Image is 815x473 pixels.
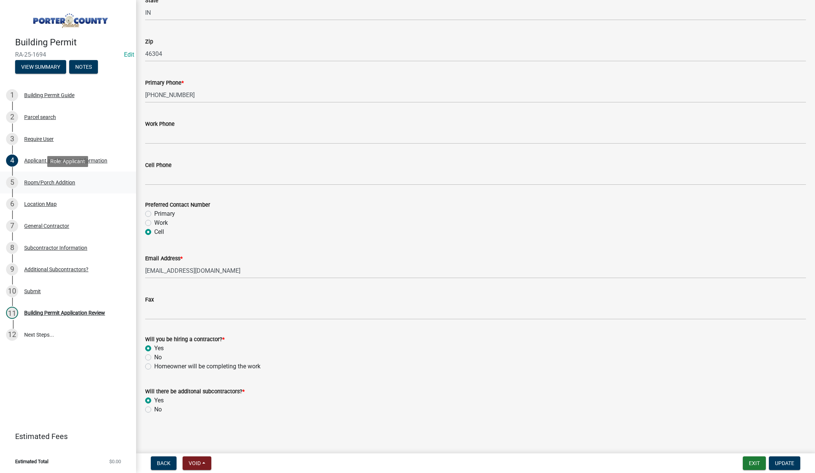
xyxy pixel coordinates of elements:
[6,429,124,444] a: Estimated Fees
[145,80,184,86] label: Primary Phone
[743,456,766,470] button: Exit
[47,156,88,167] div: Role: Applicant
[6,198,18,210] div: 6
[109,459,121,464] span: $0.00
[124,51,134,58] a: Edit
[69,64,98,70] wm-modal-confirm: Notes
[15,37,130,48] h4: Building Permit
[6,220,18,232] div: 7
[124,51,134,58] wm-modal-confirm: Edit Application Number
[24,223,69,229] div: General Contractor
[24,245,87,250] div: Subcontractor Information
[6,242,18,254] div: 8
[15,51,121,58] span: RA-25-1694
[6,285,18,297] div: 10
[15,459,48,464] span: Estimated Total
[145,337,225,342] label: Will you be hiring a contractor?
[6,263,18,275] div: 9
[145,202,210,208] label: Preferred Contact Number
[6,111,18,123] div: 2
[6,89,18,101] div: 1
[6,329,18,341] div: 12
[24,267,88,272] div: Additional Subcontractors?
[154,405,162,414] label: No
[145,256,183,261] label: Email Address
[154,218,168,227] label: Work
[189,460,201,466] span: Void
[24,158,107,163] div: Applicant and Property Information
[154,227,164,236] label: Cell
[145,122,175,127] label: Work Phone
[24,136,54,142] div: Require User
[24,201,57,207] div: Location Map
[154,396,164,405] label: Yes
[769,456,800,470] button: Update
[157,460,170,466] span: Back
[775,460,794,466] span: Update
[15,60,66,74] button: View Summary
[24,93,74,98] div: Building Permit Guide
[151,456,177,470] button: Back
[6,307,18,319] div: 11
[69,60,98,74] button: Notes
[24,289,41,294] div: Submit
[24,310,105,315] div: Building Permit Application Review
[145,39,153,45] label: Zip
[145,163,172,168] label: Cell Phone
[154,362,260,371] label: Homeowner will be completing the work
[6,133,18,145] div: 3
[6,176,18,189] div: 5
[6,155,18,167] div: 4
[183,456,211,470] button: Void
[24,114,56,120] div: Parcel search
[154,353,162,362] label: No
[24,180,75,185] div: Room/Porch Addition
[154,344,164,353] label: Yes
[154,209,175,218] label: Primary
[15,64,66,70] wm-modal-confirm: Summary
[145,389,245,394] label: Will there be additonal subcontractors?
[145,297,154,303] label: Fax
[15,8,124,29] img: Porter County, Indiana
